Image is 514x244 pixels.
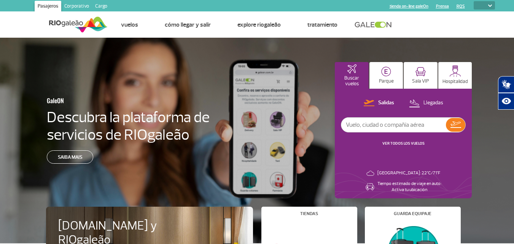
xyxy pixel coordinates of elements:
[92,1,110,13] a: Cargo
[390,4,428,9] a: tienda on-line galeOn
[61,1,92,13] a: Corporativo
[47,150,93,164] a: Saiba mais
[377,170,440,176] p: [GEOGRAPHIC_DATA]: 22°C/71°F
[498,76,514,93] button: Abrir tradutor de língua de sinais.
[407,98,446,108] button: Llegadas
[381,67,391,77] img: carParkingHome.svg
[369,62,403,89] button: Parque
[423,99,443,107] p: Llegadas
[449,65,461,77] img: hospitality.svg
[237,21,281,29] a: Explore RIOgaleão
[361,98,396,108] button: Salidas
[498,76,514,110] div: Plugin de acessibilidade da Hand Talk.
[35,1,61,13] a: Pasajeros
[378,99,394,107] p: Salidas
[47,92,174,108] h3: GaleON
[377,181,441,193] p: Tiempo estimado de viaje en auto: Activa tu ubicación
[442,79,468,85] p: Hospitalidad
[341,118,446,132] input: Vuelo, ciudad o compañía aérea
[394,212,431,216] h4: Guarda equipaje
[457,4,465,9] a: RQS
[121,21,138,29] a: Vuelos
[347,64,356,73] img: airplaneHomeActive.svg
[339,75,365,87] p: Buscar vuelos
[335,62,369,89] button: Buscar vuelos
[415,67,426,77] img: vipRoom.svg
[404,62,438,89] button: Sala VIP
[380,140,427,147] button: VER TODOS LOS VUELOS
[300,212,318,216] h4: Tiendas
[436,4,449,9] a: Prensa
[438,62,472,89] button: Hospitalidad
[47,108,211,144] h4: Descubra la plataforma de servicios de RIOgaleão
[498,93,514,110] button: Abrir recursos assistivos.
[307,21,337,29] a: Tratamiento
[382,141,425,146] a: VER TODOS LOS VUELOS
[165,21,211,29] a: Cómo llegar y salir
[379,78,394,84] p: Parque
[412,78,429,84] p: Sala VIP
